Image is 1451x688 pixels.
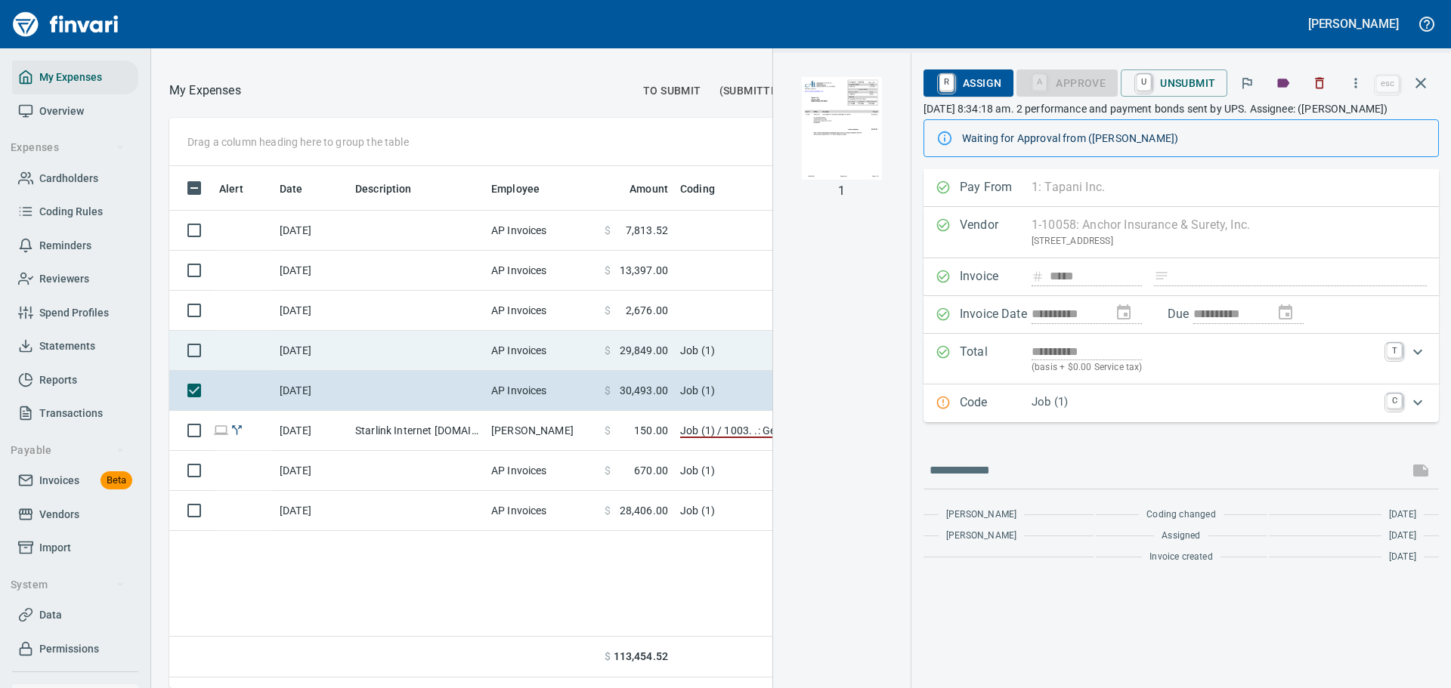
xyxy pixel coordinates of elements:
[605,649,611,665] span: $
[924,384,1439,422] div: Expand
[924,101,1439,116] p: [DATE] 8:34:18 am. 2 performance and payment bonds sent by UPS. Assignee: ([PERSON_NAME])
[1376,76,1399,92] a: esc
[1387,393,1402,409] a: C
[274,251,349,291] td: [DATE]
[12,329,138,363] a: Statements
[960,393,1032,413] p: Code
[39,102,84,121] span: Overview
[610,180,668,198] span: Amount
[674,411,1052,451] td: Job (1) / 1003. .: General Requirements / 5: Other
[187,134,409,150] p: Drag a column heading here to group the table
[630,180,668,198] span: Amount
[674,451,1052,491] td: Job (1)
[674,331,1052,371] td: Job (1)
[485,411,599,451] td: [PERSON_NAME]
[1308,16,1399,32] h5: [PERSON_NAME]
[1387,343,1402,358] a: T
[5,134,131,162] button: Expenses
[620,383,668,398] span: 30,493.00
[936,70,1001,96] span: Assign
[1149,550,1213,565] span: Invoice created
[12,632,138,666] a: Permissions
[605,423,611,438] span: $
[491,180,540,198] span: Employee
[219,180,243,198] span: Alert
[5,571,131,599] button: System
[605,223,611,238] span: $
[280,180,303,198] span: Date
[1032,393,1378,411] p: Job (1)
[605,383,611,398] span: $
[12,262,138,296] a: Reviewers
[9,6,122,42] a: Finvari
[213,425,229,435] span: Online transaction
[1403,452,1439,489] span: This records your message into the invoice and notifies anyone mentioned
[485,211,599,251] td: AP Invoices
[12,94,138,128] a: Overview
[626,303,668,318] span: 2,676.00
[1372,65,1439,101] span: Close invoice
[1389,508,1416,523] span: [DATE]
[924,69,1013,97] button: RAssign
[620,263,668,278] span: 13,397.00
[39,471,79,490] span: Invoices
[485,371,599,411] td: AP Invoices
[39,404,103,423] span: Transactions
[39,270,89,288] span: Reviewers
[12,464,138,498] a: InvoicesBeta
[674,371,1052,411] td: Job (1)
[485,331,599,371] td: AP Invoices
[1339,66,1372,100] button: More
[355,180,412,198] span: Description
[219,180,263,198] span: Alert
[11,441,125,460] span: Payable
[39,68,102,87] span: My Expenses
[274,371,349,411] td: [DATE]
[39,538,71,557] span: Import
[485,291,599,331] td: AP Invoices
[626,223,668,238] span: 7,813.52
[12,195,138,229] a: Coding Rules
[12,296,138,330] a: Spend Profiles
[1162,529,1200,544] span: Assigned
[491,180,559,198] span: Employee
[274,331,349,371] td: [DATE]
[12,598,138,632] a: Data
[924,334,1439,384] div: Expand
[946,529,1016,544] span: [PERSON_NAME]
[1016,76,1118,88] div: Job required
[39,371,77,390] span: Reports
[605,303,611,318] span: $
[643,82,701,100] span: To Submit
[960,343,1032,375] p: Total
[355,180,432,198] span: Description
[5,437,131,464] button: Payable
[169,82,241,100] p: My Expenses
[605,343,611,358] span: $
[11,575,125,594] span: System
[680,180,715,198] span: Coding
[101,472,132,489] span: Beta
[12,60,138,94] a: My Expenses
[620,503,668,518] span: 28,406.00
[280,180,323,198] span: Date
[634,463,668,478] span: 670.00
[39,505,79,524] span: Vendors
[12,363,138,397] a: Reports
[274,451,349,491] td: [DATE]
[1303,66,1336,100] button: Discard
[1304,12,1403,35] button: [PERSON_NAME]
[39,236,91,255] span: Reminders
[962,125,1426,152] div: Waiting for Approval from ([PERSON_NAME])
[485,491,599,531] td: AP Invoices
[1230,66,1264,100] button: Flag
[169,82,241,100] nav: breadcrumb
[12,229,138,263] a: Reminders
[939,74,954,91] a: R
[946,508,1016,523] span: [PERSON_NAME]
[674,491,1052,531] td: Job (1)
[274,411,349,451] td: [DATE]
[1267,66,1300,100] button: Labels
[12,162,138,196] a: Cardholders
[39,606,62,625] span: Data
